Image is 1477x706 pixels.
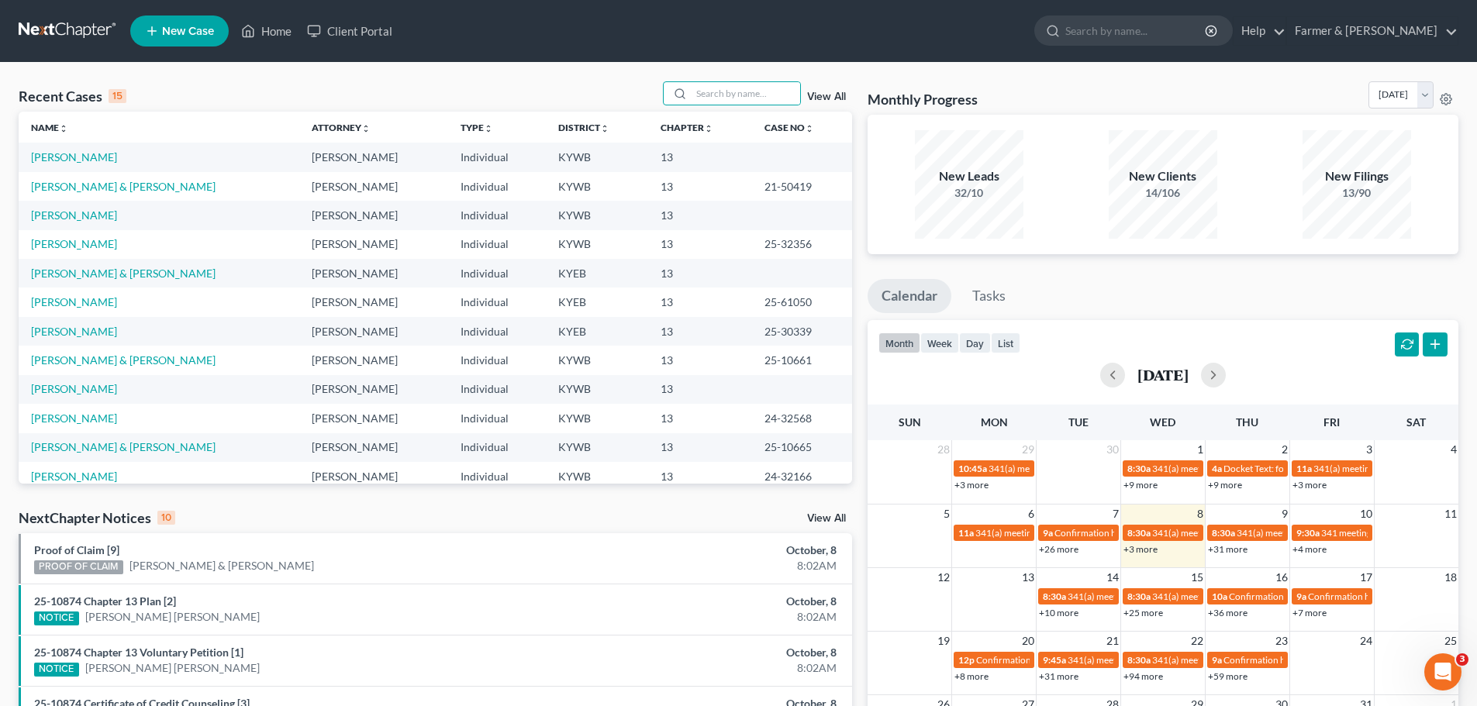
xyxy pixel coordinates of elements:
[1212,463,1222,474] span: 4a
[752,230,852,259] td: 25-32356
[1274,568,1289,587] span: 16
[1236,415,1258,429] span: Thu
[648,288,752,316] td: 13
[31,412,117,425] a: [PERSON_NAME]
[1303,185,1411,201] div: 13/90
[579,558,837,573] div: 8:02AM
[1043,591,1066,602] span: 8:30a
[34,663,79,677] div: NOTICE
[1027,505,1036,523] span: 6
[31,267,216,280] a: [PERSON_NAME] & [PERSON_NAME]
[109,89,126,103] div: 15
[1234,17,1285,45] a: Help
[648,172,752,201] td: 13
[546,317,648,346] td: KYEB
[1323,415,1340,429] span: Fri
[1358,632,1374,650] span: 24
[868,90,978,108] h3: Monthly Progress
[31,382,117,395] a: [PERSON_NAME]
[1043,654,1066,666] span: 9:45a
[936,568,951,587] span: 12
[868,279,951,313] a: Calendar
[448,230,546,259] td: Individual
[648,259,752,288] td: 13
[1068,591,1217,602] span: 341(a) meeting for [PERSON_NAME]
[31,122,68,133] a: Nameunfold_more
[1020,440,1036,459] span: 29
[299,404,448,432] td: [PERSON_NAME]
[1223,463,1362,474] span: Docket Text: for [PERSON_NAME]
[661,122,713,133] a: Chapterunfold_more
[1127,654,1151,666] span: 8:30a
[546,375,648,404] td: KYWB
[546,404,648,432] td: KYWB
[34,560,123,574] div: PROOF OF CLAIM
[85,609,260,625] a: [PERSON_NAME] [PERSON_NAME]
[648,143,752,171] td: 13
[936,440,951,459] span: 28
[981,415,1008,429] span: Mon
[1196,440,1205,459] span: 1
[1152,654,1302,666] span: 341(a) meeting for [PERSON_NAME]
[233,17,299,45] a: Home
[1208,543,1248,555] a: +31 more
[1054,527,1313,539] span: Confirmation hearing for [PERSON_NAME] & [PERSON_NAME]
[915,185,1023,201] div: 32/10
[1287,17,1458,45] a: Farmer & [PERSON_NAME]
[600,124,609,133] i: unfold_more
[546,259,648,288] td: KYEB
[920,332,959,353] button: week
[958,654,975,666] span: 12p
[1105,632,1120,650] span: 21
[448,317,546,346] td: Individual
[31,208,117,222] a: [PERSON_NAME]
[752,433,852,462] td: 25-10665
[546,346,648,374] td: KYWB
[1292,607,1327,618] a: +7 more
[1292,479,1327,491] a: +3 more
[1105,568,1120,587] span: 14
[34,646,243,659] a: 25-10874 Chapter 13 Voluntary Petition [1]
[1280,440,1289,459] span: 2
[648,201,752,229] td: 13
[958,279,1020,313] a: Tasks
[157,511,175,525] div: 10
[752,462,852,491] td: 24-32166
[648,433,752,462] td: 13
[1237,527,1468,539] span: 341(a) meeting for [PERSON_NAME] & [PERSON_NAME]
[34,611,79,625] div: NOTICE
[648,462,752,491] td: 13
[1039,670,1078,682] a: +31 more
[558,122,609,133] a: Districtunfold_more
[1137,367,1189,383] h2: [DATE]
[1208,479,1242,491] a: +9 more
[1358,568,1374,587] span: 17
[1039,543,1078,555] a: +26 more
[19,87,126,105] div: Recent Cases
[975,527,1125,539] span: 341(a) meeting for [PERSON_NAME]
[1152,527,1302,539] span: 341(a) meeting for [PERSON_NAME]
[1127,591,1151,602] span: 8:30a
[1189,568,1205,587] span: 15
[299,143,448,171] td: [PERSON_NAME]
[448,143,546,171] td: Individual
[31,353,216,367] a: [PERSON_NAME] & [PERSON_NAME]
[1208,607,1248,618] a: +36 more
[299,288,448,316] td: [PERSON_NAME]
[299,433,448,462] td: [PERSON_NAME]
[752,172,852,201] td: 21-50419
[991,332,1020,353] button: list
[1303,167,1411,185] div: New Filings
[959,332,991,353] button: day
[878,332,920,353] button: month
[1212,654,1222,666] span: 9a
[692,82,800,105] input: Search by name...
[31,470,117,483] a: [PERSON_NAME]
[648,404,752,432] td: 13
[1123,670,1163,682] a: +94 more
[31,237,117,250] a: [PERSON_NAME]
[1105,440,1120,459] span: 30
[579,645,837,660] div: October, 8
[85,660,260,676] a: [PERSON_NAME] [PERSON_NAME]
[299,462,448,491] td: [PERSON_NAME]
